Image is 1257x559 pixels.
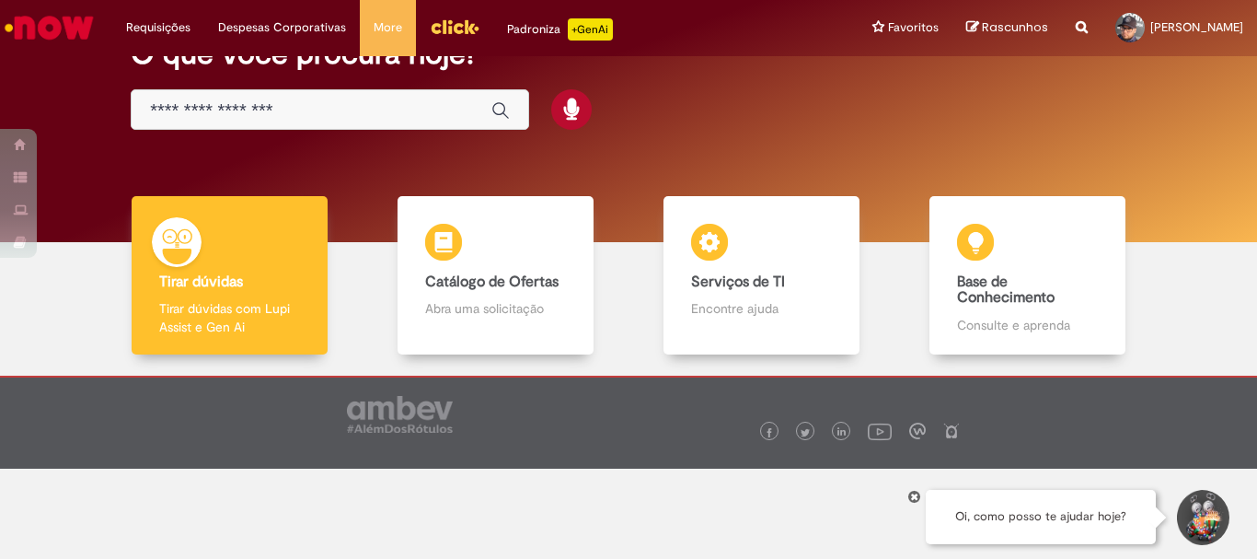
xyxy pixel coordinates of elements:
p: Encontre ajuda [691,299,831,318]
a: Rascunhos [966,19,1048,37]
a: Catálogo de Ofertas Abra uma solicitação [363,196,628,355]
div: Oi, como posso te ajudar hoje? [926,490,1156,544]
p: Consulte e aprenda [957,316,1097,334]
span: Rascunhos [982,18,1048,36]
p: +GenAi [568,18,613,41]
div: Padroniza [507,18,613,41]
p: Abra uma solicitação [425,299,565,318]
a: Serviços de TI Encontre ajuda [628,196,894,355]
b: Catálogo de Ofertas [425,273,559,291]
span: Favoritos [888,18,939,37]
span: More [374,18,402,37]
b: Tirar dúvidas [159,273,243,291]
a: Base de Conhecimento Consulte e aprenda [894,196,1160,355]
img: logo_footer_naosei.png [943,423,960,439]
img: click_logo_yellow_360x200.png [430,13,479,41]
span: [PERSON_NAME] [1150,19,1243,35]
img: logo_footer_ambev_rotulo_gray.png [347,396,453,433]
img: logo_footer_twitter.png [801,428,810,437]
h2: O que você procura hoje? [131,38,1126,70]
b: Serviços de TI [691,273,785,291]
a: Tirar dúvidas Tirar dúvidas com Lupi Assist e Gen Ai [97,196,363,355]
span: Requisições [126,18,190,37]
span: Despesas Corporativas [218,18,346,37]
img: logo_footer_workplace.png [909,423,926,439]
b: Base de Conhecimento [957,273,1055,308]
button: Iniciar Conversa de Suporte [1174,490,1229,545]
p: Tirar dúvidas com Lupi Assist e Gen Ai [159,299,299,336]
img: logo_footer_youtube.png [868,419,892,443]
img: ServiceNow [2,9,97,46]
img: logo_footer_facebook.png [765,428,774,437]
img: logo_footer_linkedin.png [837,427,847,438]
